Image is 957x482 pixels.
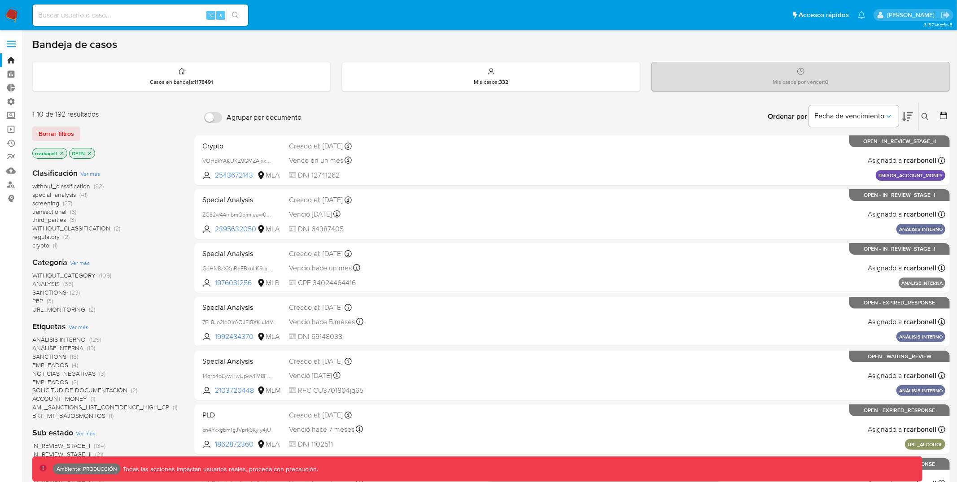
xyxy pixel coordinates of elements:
[33,9,248,21] input: Buscar usuario o caso...
[219,11,222,19] span: s
[941,10,950,20] a: Salir
[887,11,938,19] p: ramiro.carbonell@mercadolibre.com.co
[57,467,117,471] p: Ambiente: PRODUCCIÓN
[121,465,318,473] p: Todas las acciones impactan usuarios reales, proceda con precaución.
[858,11,865,19] a: Notificaciones
[207,11,214,19] span: ⌥
[799,10,849,20] span: Accesos rápidos
[226,9,245,22] button: search-icon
